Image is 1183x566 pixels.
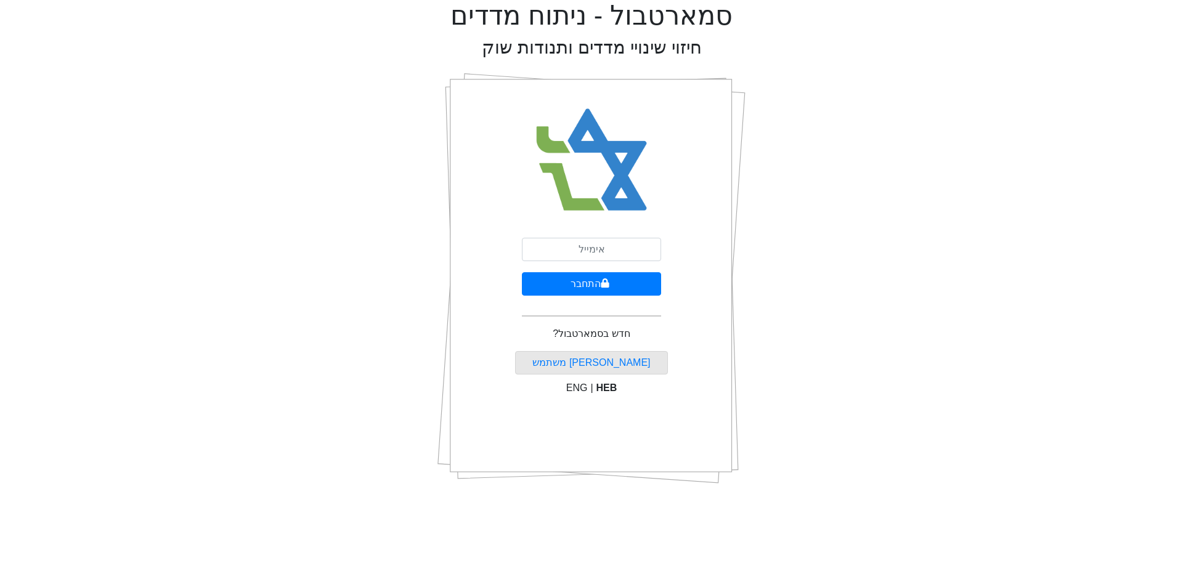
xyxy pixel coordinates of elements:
[522,272,661,296] button: התחבר
[515,351,669,374] button: [PERSON_NAME] משתמש
[596,382,617,393] span: HEB
[522,238,661,261] input: אימייל
[525,92,659,228] img: Smart Bull
[590,382,593,393] span: |
[553,326,630,341] p: חדש בסמארטבול?
[566,382,588,393] span: ENG
[482,37,702,59] h2: חיזוי שינויי מדדים ותנודות שוק
[532,357,650,368] a: [PERSON_NAME] משתמש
